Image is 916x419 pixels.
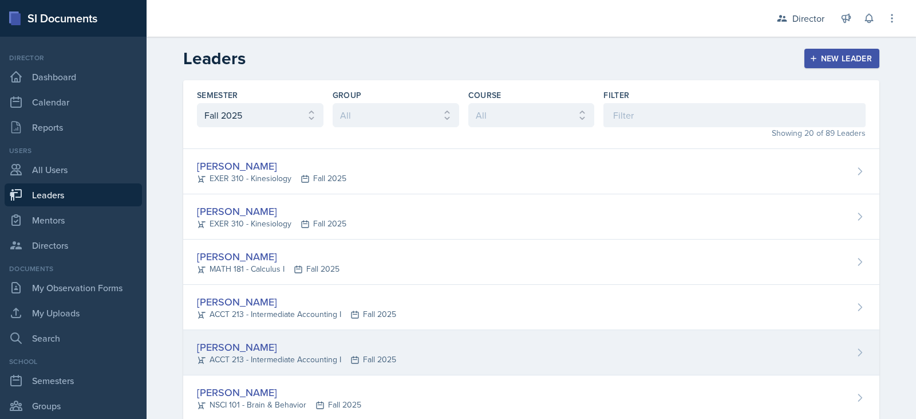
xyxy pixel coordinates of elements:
a: Dashboard [5,65,142,88]
div: [PERSON_NAME] [197,339,396,355]
div: EXER 310 - Kinesiology Fall 2025 [197,173,346,185]
a: All Users [5,158,142,181]
a: Mentors [5,209,142,232]
label: Semester [197,89,238,101]
div: Documents [5,264,142,274]
div: Users [5,146,142,156]
label: Filter [603,89,629,101]
a: [PERSON_NAME] ACCT 213 - Intermediate Accounting IFall 2025 [183,285,879,330]
div: NSCI 101 - Brain & Behavior Fall 2025 [197,399,361,411]
div: [PERSON_NAME] [197,385,361,400]
div: [PERSON_NAME] [197,294,396,310]
a: Calendar [5,91,142,113]
h2: Leaders [183,48,246,69]
button: New Leader [804,49,880,68]
div: ACCT 213 - Intermediate Accounting I Fall 2025 [197,354,396,366]
div: Showing 20 of 89 Leaders [603,127,866,139]
div: Director [792,11,824,25]
div: ACCT 213 - Intermediate Accounting I Fall 2025 [197,308,396,320]
a: Leaders [5,183,142,206]
a: Semesters [5,369,142,392]
a: Reports [5,116,142,139]
a: [PERSON_NAME] MATH 181 - Calculus IFall 2025 [183,240,879,285]
a: My Observation Forms [5,276,142,299]
div: [PERSON_NAME] [197,249,339,264]
div: School [5,357,142,367]
a: [PERSON_NAME] ACCT 213 - Intermediate Accounting IFall 2025 [183,330,879,375]
div: Director [5,53,142,63]
div: [PERSON_NAME] [197,158,346,174]
div: MATH 181 - Calculus I Fall 2025 [197,263,339,275]
label: Course [468,89,502,101]
a: Groups [5,394,142,417]
input: Filter [603,103,866,127]
a: My Uploads [5,301,142,324]
div: EXER 310 - Kinesiology Fall 2025 [197,218,346,230]
a: [PERSON_NAME] EXER 310 - KinesiologyFall 2025 [183,194,879,240]
a: [PERSON_NAME] EXER 310 - KinesiologyFall 2025 [183,149,879,194]
label: Group [333,89,362,101]
div: New Leader [812,54,872,63]
a: Directors [5,234,142,257]
a: Search [5,327,142,350]
div: [PERSON_NAME] [197,203,346,219]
